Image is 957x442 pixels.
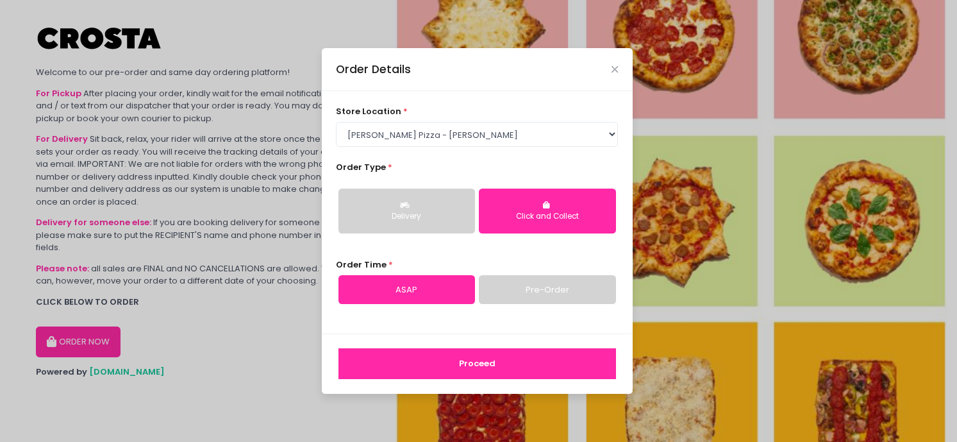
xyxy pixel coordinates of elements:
[488,211,606,223] div: Click and Collect
[338,275,475,305] a: ASAP
[338,189,475,234] button: Delivery
[336,259,387,271] span: Order Time
[612,66,618,72] button: Close
[338,348,616,379] button: Proceed
[336,105,401,117] span: store location
[479,189,615,234] button: Click and Collect
[336,61,411,78] div: Order Details
[336,161,386,173] span: Order Type
[479,275,615,305] a: Pre-Order
[347,211,466,223] div: Delivery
